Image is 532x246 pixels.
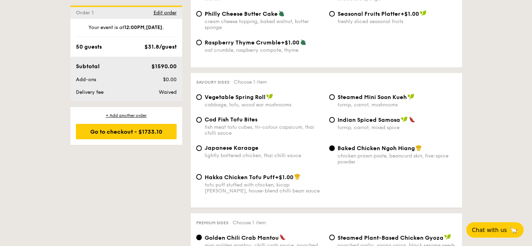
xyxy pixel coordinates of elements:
span: Golden Chili Crab Mantou [205,234,279,241]
div: freshly sliced seasonal fruits [338,19,456,24]
span: Choose 1 item [233,219,266,225]
span: Edit order [154,10,177,16]
div: chicken prawn paste, beancurd skin, five-spice powder [338,153,456,165]
img: icon-chef-hat.a58ddaea.svg [294,173,300,180]
div: oat crumble, raspberry compote, thyme [205,47,324,53]
img: icon-vegetarian.fe4039eb.svg [278,10,285,16]
span: Order 1 [76,10,97,16]
span: Waived [158,89,176,95]
input: Seasonal Fruits Platter+$1.00freshly sliced seasonal fruits [329,11,335,16]
input: Indian Spiced Samosaturnip, carrot, mixed spice [329,117,335,122]
span: Add-ons [76,77,96,83]
strong: 12:00PM [124,24,144,30]
input: Cod Fish Tofu Bitesfish meat tofu cubes, tri-colour capsicum, thai chilli sauce [196,117,202,122]
span: Subtotal [76,63,100,70]
img: icon-vegetarian.fe4039eb.svg [300,39,306,45]
span: Hakka Chicken Tofu Puff [205,174,275,180]
span: +$1.00 [281,39,299,46]
div: Go to checkout - $1733.10 [76,124,177,139]
span: Premium sides [196,220,228,225]
div: lightly battered chicken, thai chilli sauce [205,153,324,159]
span: Delivery fee [76,89,104,95]
span: Chat with us [472,227,507,233]
input: Hakka Chicken Tofu Puff+$1.00tofu puff stuffed with chicken, kicap [PERSON_NAME], house-blend chi... [196,174,202,180]
span: $1590.00 [151,63,176,70]
span: Seasonal Fruits Platter [338,10,400,17]
div: tofu puff stuffed with chicken, kicap [PERSON_NAME], house-blend chilli bean sauce [205,182,324,194]
span: Indian Spiced Samosa [338,117,400,123]
img: icon-chef-hat.a58ddaea.svg [416,145,422,151]
span: Choose 1 item [234,79,267,85]
span: Philly Cheese Butter Cake [205,10,278,17]
img: icon-vegan.f8ff3823.svg [420,10,427,16]
div: cabbage, tofu, wood ear mushrooms [205,102,324,108]
span: Japanese Karaage [205,145,258,151]
span: 🦙 [510,226,518,234]
span: Raspberry Thyme Crumble [205,39,281,46]
img: icon-spicy.37a8142b.svg [409,116,415,122]
span: $0.00 [163,77,176,83]
input: Philly Cheese Butter Cakecream cheese topping, baked walnut, butter sponge [196,11,202,16]
input: Japanese Karaagelightly battered chicken, thai chilli sauce [196,145,202,151]
span: Baked Chicken Ngoh Hiang [338,145,415,152]
div: turnip, carrot, mushrooms [338,102,456,108]
div: + Add another order [76,113,177,118]
input: Steamed Mini Soon Kuehturnip, carrot, mushrooms [329,94,335,100]
img: icon-vegan.f8ff3823.svg [266,93,273,100]
span: +$1.00 [275,174,293,180]
div: 50 guests [76,43,102,51]
div: fish meat tofu cubes, tri-colour capsicum, thai chilli sauce [205,124,324,136]
span: Vegetable Spring Roll [205,94,265,100]
div: $31.8/guest [144,43,177,51]
strong: [DATE] [146,24,162,30]
input: Baked Chicken Ngoh Hiangchicken prawn paste, beancurd skin, five-spice powder [329,145,335,151]
div: Your event is at , . [76,24,177,37]
img: icon-vegan.f8ff3823.svg [407,93,414,100]
img: icon-vegan.f8ff3823.svg [444,234,451,240]
img: icon-vegan.f8ff3823.svg [401,116,408,122]
span: Steamed Mini Soon Kueh [338,94,407,100]
div: turnip, carrot, mixed spice [338,125,456,131]
input: Steamed Plant-Based Chicken Gyozapoached garlic, spring onion, black sesame seeds, light mala soy... [329,234,335,240]
input: Golden Chili Crab Mantoumini golden mantou, chilli crab sauce, poached crab meat [196,234,202,240]
img: icon-spicy.37a8142b.svg [279,234,286,240]
span: +$1.00 [400,10,419,17]
div: cream cheese topping, baked walnut, butter sponge [205,19,324,30]
input: Vegetable Spring Rollcabbage, tofu, wood ear mushrooms [196,94,202,100]
span: Cod Fish Tofu Bites [205,116,257,123]
input: Raspberry Thyme Crumble+$1.00oat crumble, raspberry compote, thyme [196,40,202,45]
span: Savoury sides [196,80,229,85]
button: Chat with us🦙 [466,222,524,238]
span: Steamed Plant-Based Chicken Gyoza [338,234,444,241]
